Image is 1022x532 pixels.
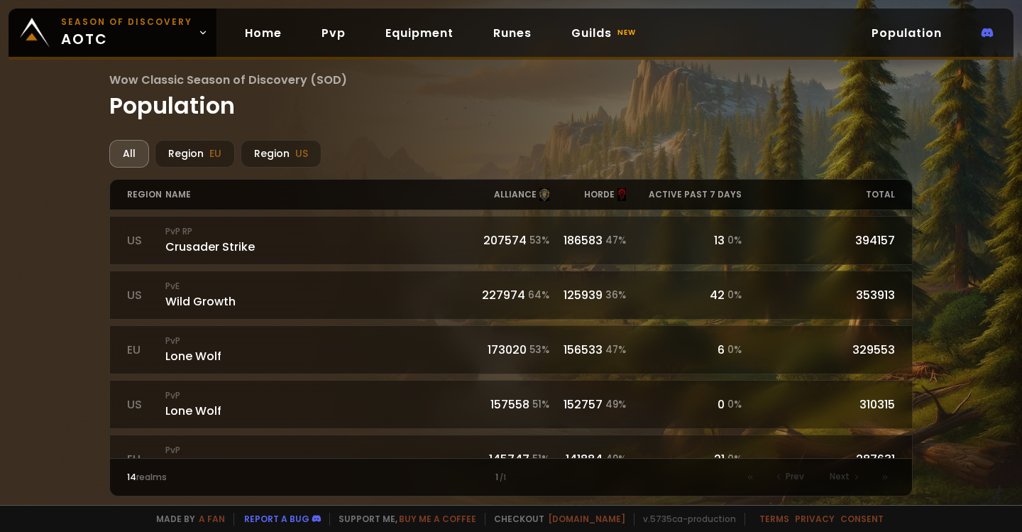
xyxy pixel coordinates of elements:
[165,444,473,474] div: Living Flame
[244,513,309,525] a: Report a bug
[127,180,165,210] div: region
[109,140,149,168] div: All
[165,444,473,457] small: PvP
[617,188,626,201] img: horde
[165,225,473,256] div: Crusader Strike
[233,18,293,48] a: Home
[61,16,192,50] span: aotc
[399,513,476,525] a: Buy me a coffee
[61,16,192,28] small: Season of Discovery
[560,18,650,48] a: Guildsnew
[830,470,850,483] span: Next
[626,180,741,210] div: active past 7 days
[165,335,473,365] div: Lone Wolf
[155,140,235,168] div: Region
[209,146,221,161] span: EU
[295,146,308,161] span: US
[795,513,835,525] a: Privacy
[165,389,473,420] div: Lone Wolf
[109,71,913,123] h1: Population
[241,140,322,168] div: Region
[485,513,625,526] span: Checkout
[9,9,216,57] a: Season of Discoveryaotc
[109,71,913,89] span: Wow Classic Season of Discovery (SOD)
[374,18,465,48] a: Equipment
[500,472,506,484] small: / 1
[329,513,476,526] span: Support me,
[860,18,953,48] a: Population
[548,513,625,525] a: [DOMAIN_NAME]
[539,188,549,201] img: alliance
[319,471,703,484] div: 1
[759,513,789,525] a: Terms
[634,513,736,526] span: v. 5735ca - production
[165,335,473,347] small: PvP
[165,280,473,310] div: Wild Growth
[199,513,225,525] a: a fan
[127,471,319,484] div: realms
[165,180,473,210] div: name
[615,24,639,41] small: new
[482,18,543,48] a: Runes
[127,471,136,483] span: 14
[148,513,225,526] span: Made by
[742,180,896,210] div: total
[786,470,804,483] span: Prev
[165,280,473,293] small: PvE
[165,389,473,402] small: PvP
[473,180,549,210] div: alliance
[310,18,357,48] a: Pvp
[165,225,473,238] small: PvP RP
[549,180,626,210] div: horde
[840,513,884,525] a: Consent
